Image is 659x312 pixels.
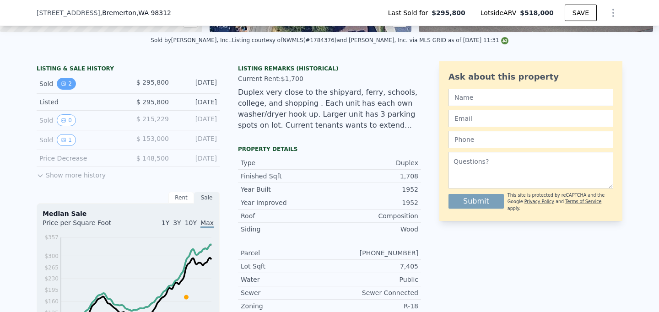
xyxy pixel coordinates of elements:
[565,5,597,21] button: SAVE
[44,287,59,293] tspan: $195
[238,87,421,131] div: Duplex very close to the shipyard, ferry, schools, college, and shopping . Each unit has each own...
[329,301,418,311] div: R-18
[448,194,504,209] button: Submit
[241,211,329,221] div: Roof
[241,158,329,167] div: Type
[329,288,418,297] div: Sewer Connected
[176,78,217,90] div: [DATE]
[565,199,601,204] a: Terms of Service
[524,199,554,204] a: Privacy Policy
[241,225,329,234] div: Siding
[520,9,554,16] span: $518,000
[100,8,171,17] span: , Bremerton
[136,98,169,106] span: $ 295,800
[168,192,194,204] div: Rent
[329,248,418,258] div: [PHONE_NUMBER]
[329,225,418,234] div: Wood
[241,248,329,258] div: Parcel
[176,97,217,107] div: [DATE]
[329,211,418,221] div: Composition
[448,110,613,127] input: Email
[44,275,59,282] tspan: $230
[241,198,329,207] div: Year Improved
[37,65,220,74] div: LISTING & SALE HISTORY
[194,192,220,204] div: Sale
[136,9,171,16] span: , WA 98312
[136,135,169,142] span: $ 153,000
[173,219,181,226] span: 3Y
[57,114,76,126] button: View historical data
[241,172,329,181] div: Finished Sqft
[136,79,169,86] span: $ 295,800
[329,198,418,207] div: 1952
[329,185,418,194] div: 1952
[241,185,329,194] div: Year Built
[39,134,121,146] div: Sold
[151,37,232,43] div: Sold by [PERSON_NAME], Inc. .
[37,167,106,180] button: Show more history
[37,8,100,17] span: [STREET_ADDRESS]
[44,253,59,259] tspan: $300
[176,154,217,163] div: [DATE]
[185,219,197,226] span: 10Y
[241,275,329,284] div: Water
[329,275,418,284] div: Public
[39,114,121,126] div: Sold
[44,234,59,241] tspan: $357
[481,8,520,17] span: Lotside ARV
[44,298,59,305] tspan: $160
[39,154,121,163] div: Price Decrease
[448,70,613,83] div: Ask about this property
[329,262,418,271] div: 7,405
[281,75,303,82] span: $1,700
[44,264,59,271] tspan: $265
[329,172,418,181] div: 1,708
[448,131,613,148] input: Phone
[43,218,128,233] div: Price per Square Foot
[200,219,214,228] span: Max
[39,78,121,90] div: Sold
[57,134,76,146] button: View historical data
[43,209,214,218] div: Median Sale
[57,78,76,90] button: View historical data
[238,65,421,72] div: Listing Remarks (Historical)
[508,192,613,212] div: This site is protected by reCAPTCHA and the Google and apply.
[39,97,121,107] div: Listed
[329,158,418,167] div: Duplex
[136,155,169,162] span: $ 148,500
[238,75,281,82] span: Current Rent:
[241,288,329,297] div: Sewer
[388,8,432,17] span: Last Sold for
[176,134,217,146] div: [DATE]
[238,145,421,153] div: Property details
[162,219,169,226] span: 1Y
[432,8,465,17] span: $295,800
[136,115,169,123] span: $ 215,229
[448,89,613,106] input: Name
[241,301,329,311] div: Zoning
[604,4,622,22] button: Show Options
[232,37,508,43] div: Listing courtesy of NWMLS (#1784376) and [PERSON_NAME], Inc. via MLS GRID as of [DATE] 11:31
[176,114,217,126] div: [DATE]
[501,37,508,44] img: NWMLS Logo
[241,262,329,271] div: Lot Sqft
